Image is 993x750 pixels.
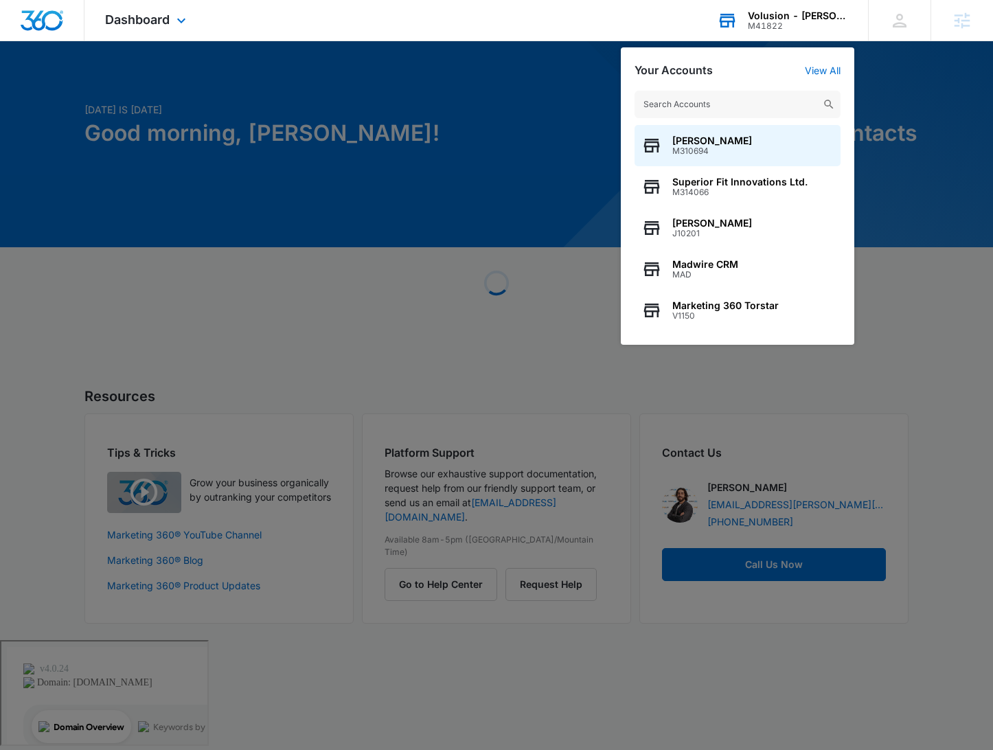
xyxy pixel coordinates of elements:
div: Keywords by Traffic [152,81,231,90]
span: M314066 [672,187,808,197]
div: account id [748,21,848,31]
span: J10201 [672,229,752,238]
span: Marketing 360 Torstar [672,300,779,311]
button: Marketing 360 TorstarV1150 [635,290,841,331]
div: Domain Overview [52,81,123,90]
span: Superior Fit Innovations Ltd. [672,177,808,187]
button: Superior Fit Innovations Ltd.M314066 [635,166,841,207]
div: Domain: [DOMAIN_NAME] [36,36,151,47]
div: account name [748,10,848,21]
img: tab_domain_overview_orange.svg [37,80,48,91]
span: Madwire CRM [672,259,738,270]
span: M310694 [672,146,752,156]
img: website_grey.svg [22,36,33,47]
img: tab_keywords_by_traffic_grey.svg [137,80,148,91]
input: Search Accounts [635,91,841,118]
span: [PERSON_NAME] [672,135,752,146]
span: [PERSON_NAME] [672,218,752,229]
button: [PERSON_NAME]M310694 [635,125,841,166]
button: Madwire CRMMAD [635,249,841,290]
div: v 4.0.24 [38,22,67,33]
span: MAD [672,270,738,280]
a: View All [805,65,841,76]
span: Dashboard [105,12,170,27]
span: V1150 [672,311,779,321]
img: logo_orange.svg [22,22,33,33]
h2: Your Accounts [635,64,713,77]
button: [PERSON_NAME]J10201 [635,207,841,249]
